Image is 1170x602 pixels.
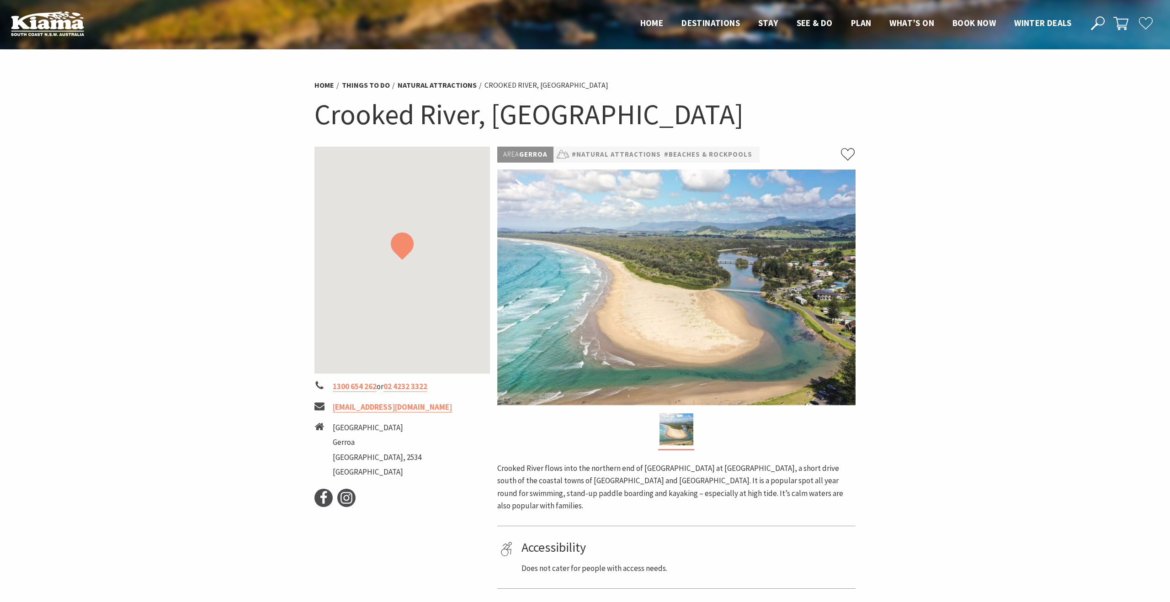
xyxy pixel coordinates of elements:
p: Crooked River flows into the northern end of [GEOGRAPHIC_DATA] at [GEOGRAPHIC_DATA], a short driv... [497,462,856,512]
a: Home [314,80,334,90]
li: [GEOGRAPHIC_DATA] [333,466,421,478]
h1: Crooked River, [GEOGRAPHIC_DATA] [314,96,856,133]
li: Crooked River, [GEOGRAPHIC_DATA] [484,79,608,91]
span: Home [640,17,664,28]
li: Gerroa [333,436,421,449]
img: Seven Mile Beach, Crooked River, Gerroa [659,413,693,445]
img: Kiama Logo [11,11,84,36]
span: Plan [851,17,872,28]
nav: Main Menu [631,16,1080,31]
span: Book now [952,17,996,28]
a: 1300 654 262 [333,381,377,392]
span: What’s On [889,17,934,28]
a: #Natural Attractions [572,149,661,160]
span: Destinations [681,17,740,28]
li: [GEOGRAPHIC_DATA] [333,422,421,434]
p: Gerroa [497,147,553,163]
span: Stay [758,17,778,28]
a: #Beaches & Rockpools [664,149,752,160]
span: See & Do [797,17,833,28]
span: Area [503,150,519,158]
a: Things To Do [342,80,390,90]
span: Winter Deals [1014,17,1071,28]
a: 02 4232 3322 [383,381,427,392]
li: or [314,380,490,393]
li: [GEOGRAPHIC_DATA], 2534 [333,451,421,464]
img: Seven Mile Beach, Crooked River, Gerroa [497,169,856,405]
p: Does not cater for people with access needs. [521,562,852,575]
a: [EMAIL_ADDRESS][DOMAIN_NAME] [333,402,452,412]
h4: Accessibility [521,540,852,555]
a: Natural Attractions [398,80,477,90]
